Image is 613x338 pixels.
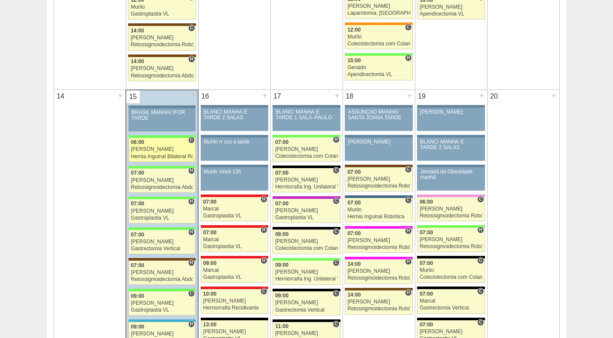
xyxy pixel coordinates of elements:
div: Key: Pro Matre [345,226,412,229]
div: 15 [126,90,140,103]
span: 07:00 [420,230,433,236]
div: [PERSON_NAME] [348,139,410,145]
div: Herniorrafia Ing. Unilateral VL [275,276,338,282]
div: [PERSON_NAME] [347,238,410,243]
a: C 07:00 [PERSON_NAME] Retossigmoidectomia Robótica [345,167,412,191]
a: H 09:00 Marcal Gastroplastia VL [201,258,268,283]
span: 07:00 [347,200,361,206]
span: 07:00 [347,169,361,175]
span: 07:00 [203,199,217,205]
div: Key: Blanc [273,166,340,168]
span: 07:00 [420,260,433,266]
span: Consultório [188,25,195,32]
span: 08:00 [275,231,289,237]
div: Key: Brasil [128,166,196,169]
a: C 09:00 [PERSON_NAME] Gastrectomia Vertical [273,291,340,316]
div: [PERSON_NAME] [420,329,482,335]
div: Herniorrafia Recidivante [203,305,266,311]
span: Consultório [477,319,484,326]
div: BRASIL MANHÃ/ IFOR TARDE [132,110,193,121]
a: H 07:00 Marcal Gastroplastia VL [201,228,268,252]
div: Hernia Inguinal Bilateral Robótica [131,154,193,159]
span: Consultório [405,197,411,204]
div: [PERSON_NAME] [275,208,338,214]
div: Key: Aviso [417,135,485,137]
div: Key: Blanc [417,287,485,289]
div: Key: Brasil [128,135,196,138]
span: 10:00 [203,291,217,297]
div: Key: Brasil [345,53,412,56]
div: [PERSON_NAME] [131,35,193,41]
div: Laparotomia, [GEOGRAPHIC_DATA], Drenagem, Bridas [347,10,410,16]
span: Hospital [188,56,195,63]
div: Apendicectomia VL [420,11,482,17]
div: 14 [54,90,67,103]
div: Gastroplastia VL [131,215,193,221]
span: 07:00 [131,232,144,238]
div: [PERSON_NAME] [131,300,193,306]
div: Key: Santa Joana [128,54,196,57]
span: 11:00 [275,323,289,329]
div: [PERSON_NAME] [203,298,266,304]
div: Retossigmoidectomia Robótica [347,183,410,189]
span: 07:00 [420,291,433,297]
div: Key: Aviso [345,105,412,108]
span: 07:00 [203,230,217,236]
span: Hospital [405,227,411,234]
div: Colecistectomia com Colangiografia VL [347,41,410,47]
span: Consultório [333,167,339,174]
span: 14:00 [347,261,361,267]
a: H 07:00 [PERSON_NAME] Gastrectomia Vertical [128,230,196,254]
div: Retossigmoidectomia Robótica [347,245,410,250]
div: [PERSON_NAME] [347,268,410,274]
span: Consultório [188,290,195,297]
a: H 07:00 [PERSON_NAME] Gastroplastia VL [128,199,196,223]
div: BLANC/ MANHÃ E TARDE 2 SALAS [204,109,265,121]
a: H 15:00 Geraldo Apendicectomia VL [345,56,412,80]
span: 13:00 [203,322,217,328]
span: Hospital [333,136,339,143]
a: BLANC/ MANHÃ E TARDE 2 SALAS [201,108,268,131]
span: Consultório [405,166,411,173]
div: Key: Assunção [201,287,268,289]
div: Geraldo [347,65,410,70]
div: Retossigmoidectomia Robótica [347,275,410,281]
span: 07:00 [131,262,144,268]
div: [PERSON_NAME] [203,329,266,335]
div: Marcal [203,268,266,273]
div: Hernia Inguinal Robótica [347,214,410,220]
a: C 09:00 [PERSON_NAME] Herniorrafia Ing. Unilateral VL [273,261,340,285]
a: Murilo vincit 12h [201,167,268,191]
div: Gastrectomia Vertical [420,305,482,311]
div: Gastroplastia VL [131,11,193,17]
div: [PERSON_NAME] [275,300,338,306]
a: [PERSON_NAME] [345,137,412,161]
a: H 14:00 [PERSON_NAME] Retossigmoidectomia Abdominal VL [128,57,196,81]
div: Key: Santa Joana [128,258,196,261]
div: Gastrectomia Vertical [275,307,338,313]
a: C 12:00 Murilo Colecistectomia com Colangiografia VL [345,25,412,49]
div: [PERSON_NAME] [420,4,482,10]
div: [PERSON_NAME] [420,237,482,242]
div: Apendicectomia VL [347,72,410,77]
div: [PERSON_NAME] [420,206,482,212]
div: + [478,90,485,101]
span: 09:00 [275,293,289,299]
a: C 07:00 Murilo Colecistectomia com Colangiografia VL [417,258,485,283]
span: Consultório [333,290,339,297]
div: Gastroplastia VL [203,274,266,280]
span: Hospital [188,167,195,174]
div: Key: Blanc [201,318,268,320]
div: Retossigmoidectomia Abdominal VL [131,277,193,282]
div: BLANC/ MANHÃ E TARDE 2 SALAS [420,139,482,150]
div: Key: Aviso [417,165,485,167]
div: + [189,90,196,102]
div: 19 [415,90,429,103]
a: H 14:00 [PERSON_NAME] Retossigmoidectomia Robótica [345,259,412,284]
span: Hospital [188,259,195,266]
div: Key: Aviso [201,105,268,108]
div: Gastroplastia VL [203,244,266,249]
div: Colecistectomia com Colangiografia VL [275,246,338,251]
div: Key: Albert Einstein [417,195,485,197]
div: Key: Neomater [128,319,196,322]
